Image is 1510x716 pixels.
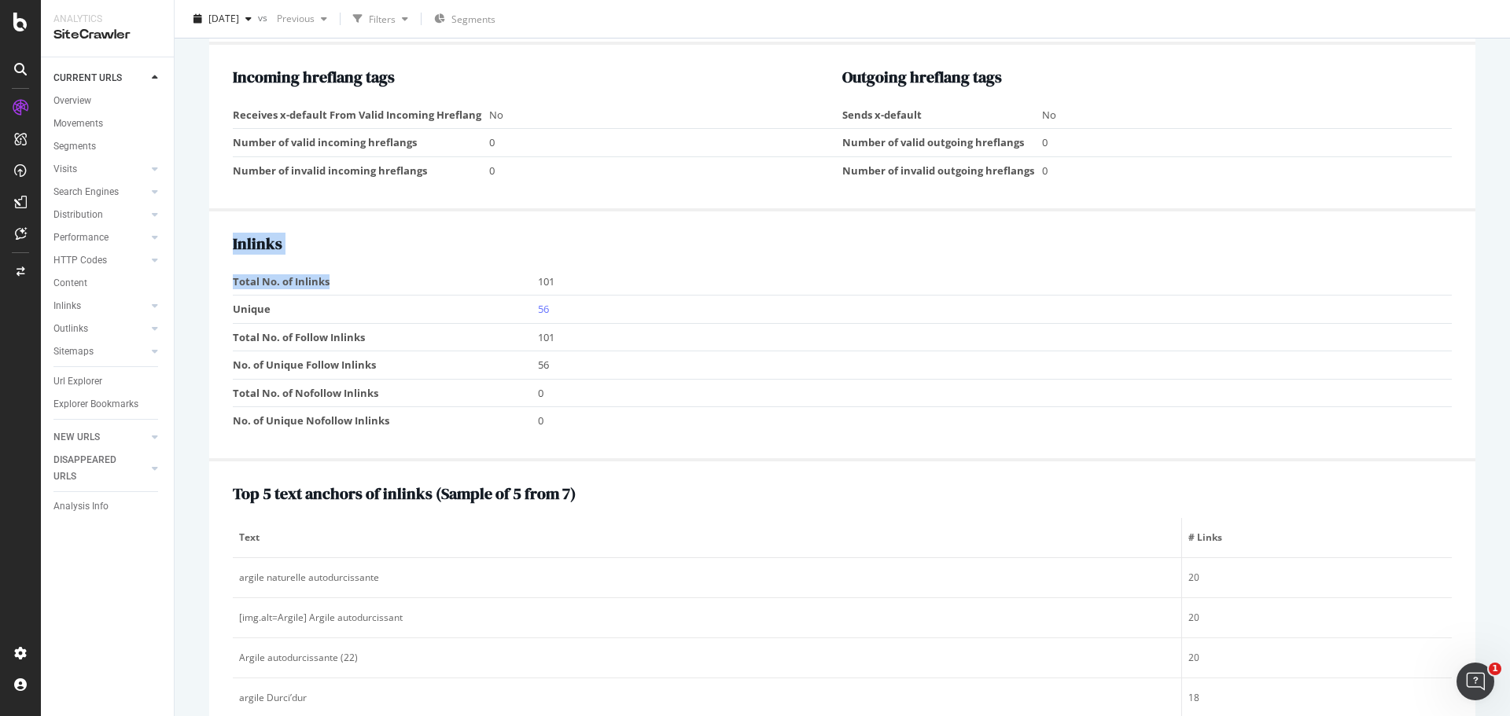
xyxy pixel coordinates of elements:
[53,343,147,360] a: Sitemaps
[239,651,1175,665] div: Argile autodurcissante (22)
[233,351,538,380] td: No. of Unique Follow Inlinks
[53,321,88,337] div: Outlinks
[53,343,94,360] div: Sitemaps
[53,252,147,269] a: HTTP Codes
[1188,611,1446,625] div: 20
[233,379,538,407] td: Total No. of Nofollow Inlinks
[233,296,538,324] td: Unique
[489,129,842,157] td: 0
[208,12,239,25] span: 2025 Sep. 23rd
[53,161,147,178] a: Visits
[53,373,102,390] div: Url Explorer
[1042,129,1452,157] td: 0
[239,611,1175,625] div: [img.alt=Argile] Argile autodurcissant
[233,129,489,157] td: Number of valid incoming hreflangs
[1489,663,1501,675] span: 1
[239,691,1175,705] div: argile Durci’dur
[233,485,1452,502] h2: Top 5 text anchors of inlinks ( Sample of 5 from 7 )
[53,229,147,246] a: Performance
[347,6,414,31] button: Filters
[489,101,842,129] td: No
[53,184,119,200] div: Search Engines
[233,68,842,86] h2: Incoming hreflang tags
[489,156,842,184] td: 0
[53,452,147,485] a: DISAPPEARED URLS
[53,207,147,223] a: Distribution
[842,68,1452,86] h2: Outgoing hreflang tags
[53,275,87,292] div: Content
[1188,691,1446,705] div: 18
[53,275,163,292] a: Content
[53,321,147,337] a: Outlinks
[53,396,163,413] a: Explorer Bookmarks
[842,101,1042,129] td: Sends x-default
[1042,108,1444,123] div: No
[53,396,138,413] div: Explorer Bookmarks
[53,298,81,314] div: Inlinks
[538,351,1453,380] td: 56
[53,26,161,44] div: SiteCrawler
[53,229,109,246] div: Performance
[1457,663,1494,700] iframe: Intercom live chat
[428,6,502,31] button: Segments
[53,138,96,155] div: Segments
[233,235,1452,252] h2: Inlinks
[538,323,1453,351] td: 101
[271,6,333,31] button: Previous
[233,156,489,184] td: Number of invalid incoming hreflangs
[53,252,107,269] div: HTTP Codes
[1188,651,1446,665] div: 20
[233,101,489,129] td: Receives x-default From Valid Incoming Hreflang
[233,407,538,435] td: No. of Unique Nofollow Inlinks
[53,207,103,223] div: Distribution
[53,452,133,485] div: DISAPPEARED URLS
[842,156,1042,184] td: Number of invalid outgoing hreflangs
[53,116,163,132] a: Movements
[538,407,1453,435] td: 0
[239,571,1175,585] div: argile naturelle autodurcissante
[842,129,1042,157] td: Number of valid outgoing hreflangs
[53,138,163,155] a: Segments
[239,531,1171,545] span: Text
[233,268,538,296] td: Total No. of Inlinks
[53,298,147,314] a: Inlinks
[233,323,538,351] td: Total No. of Follow Inlinks
[53,498,109,515] div: Analysis Info
[538,379,1453,407] td: 0
[271,12,315,25] span: Previous
[53,498,163,515] a: Analysis Info
[1042,156,1452,184] td: 0
[53,373,163,390] a: Url Explorer
[369,12,396,25] div: Filters
[53,429,100,446] div: NEW URLS
[53,13,161,26] div: Analytics
[451,13,495,26] span: Segments
[258,10,271,24] span: vs
[1188,531,1442,545] span: # Links
[187,6,258,31] button: [DATE]
[538,268,1453,296] td: 101
[53,161,77,178] div: Visits
[538,302,549,316] a: 56
[53,184,147,200] a: Search Engines
[53,429,147,446] a: NEW URLS
[53,93,163,109] a: Overview
[53,116,103,132] div: Movements
[53,93,91,109] div: Overview
[1188,571,1446,585] div: 20
[53,70,147,86] a: CURRENT URLS
[53,70,122,86] div: CURRENT URLS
